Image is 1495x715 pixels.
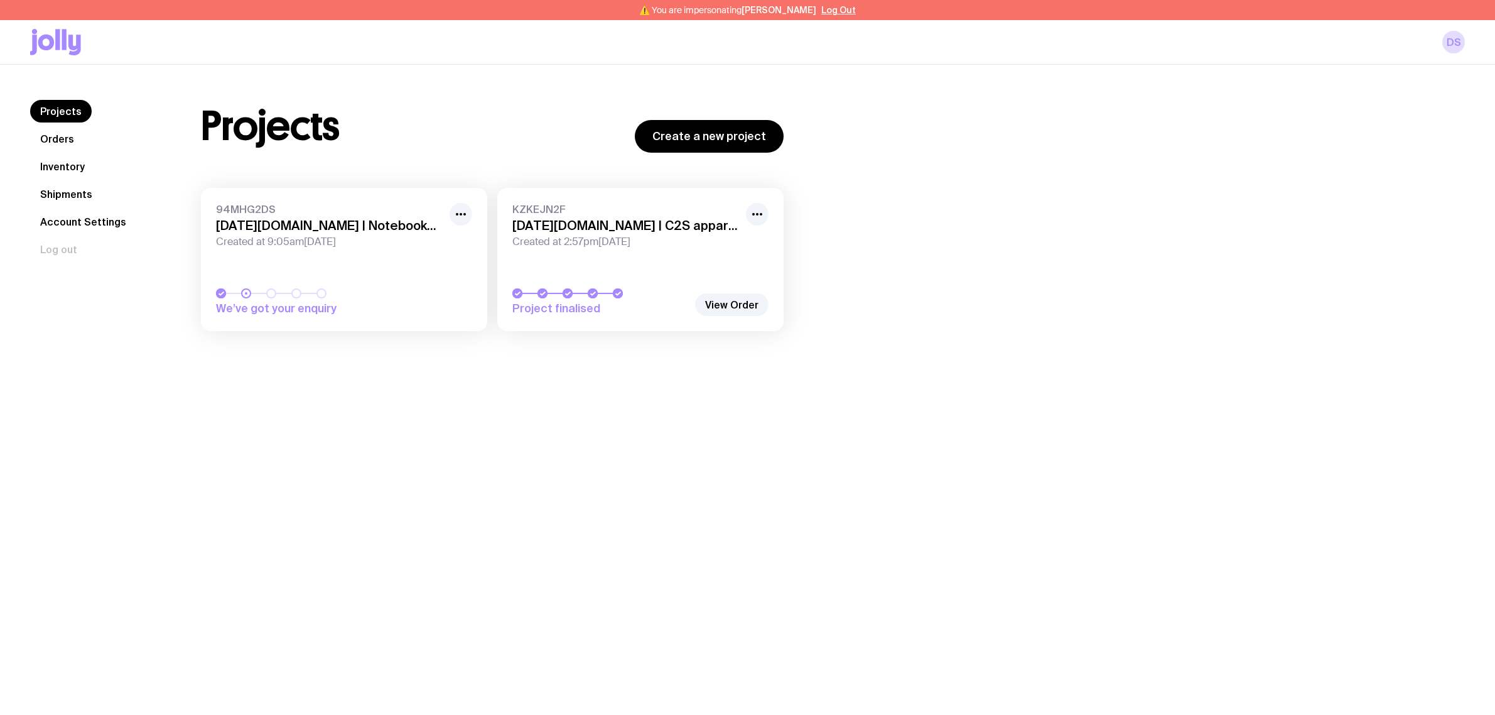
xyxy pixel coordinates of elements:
[30,210,136,233] a: Account Settings
[742,5,816,15] span: [PERSON_NAME]
[201,106,340,146] h1: Projects
[201,188,487,331] a: 94MHG2DS[DATE][DOMAIN_NAME] | Notebooks, pens, speakersCreated at 9:05am[DATE]We’ve got your enquiry
[512,203,738,216] span: KZKEJN2F
[30,100,92,123] a: Projects
[30,183,102,205] a: Shipments
[216,236,442,248] span: Created at 9:05am[DATE]
[216,218,442,233] h3: [DATE][DOMAIN_NAME] | Notebooks, pens, speakers
[695,293,769,316] a: View Order
[30,155,95,178] a: Inventory
[512,218,738,233] h3: [DATE][DOMAIN_NAME] | C2S apparel
[512,236,738,248] span: Created at 2:57pm[DATE]
[216,301,392,316] span: We’ve got your enquiry
[30,238,87,261] button: Log out
[497,188,784,331] a: KZKEJN2F[DATE][DOMAIN_NAME] | C2S apparelCreated at 2:57pm[DATE]Project finalised
[30,128,84,150] a: Orders
[821,5,856,15] button: Log Out
[216,203,442,216] span: 94MHG2DS
[635,120,784,153] a: Create a new project
[512,301,688,316] span: Project finalised
[639,5,816,15] span: ⚠️ You are impersonating
[1442,31,1465,53] a: DS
